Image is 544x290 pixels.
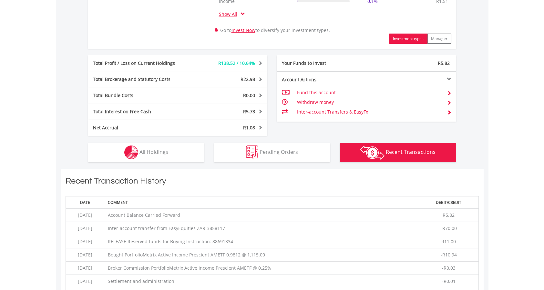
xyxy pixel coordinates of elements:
div: Net Accrual [88,125,193,131]
th: Date [66,196,105,208]
span: -R0.03 [442,265,456,271]
th: Comment [105,196,419,208]
td: [DATE] [66,248,105,262]
span: Recent Transactions [386,148,436,155]
span: R22.98 [241,76,255,82]
button: Pending Orders [214,143,330,162]
td: Settlement and administration [105,275,419,288]
button: Manager [427,34,451,44]
td: [DATE] [66,209,105,222]
a: Invest Now [231,27,255,33]
span: R1.08 [243,125,255,131]
span: R5.73 [243,108,255,115]
td: Bought PortfolioMetrix Active Income Prescient AMETF 0.9812 @ 1,115.00 [105,248,419,262]
div: Your Funds to Invest [277,60,367,66]
span: R0.00 [243,92,255,98]
img: transactions-zar-wht.png [360,145,385,160]
span: -R0.01 [442,278,456,284]
td: [DATE] [66,275,105,288]
span: R138.52 / 10.64% [218,60,255,66]
td: Inter-account Transfers & EasyFx [297,107,442,117]
img: pending_instructions-wht.png [246,145,258,159]
span: Pending Orders [260,148,298,155]
span: -R10.94 [441,252,457,258]
img: holdings-wht.png [124,145,138,159]
td: [DATE] [66,262,105,275]
td: RELEASE Reserved funds for Buying Instruction: 88691334 [105,235,419,248]
div: Total Bundle Costs [88,92,193,99]
a: Show All [219,11,241,17]
th: Debit/Credit [419,196,478,208]
td: [DATE] [66,222,105,235]
span: R5.82 [438,60,450,66]
h1: Recent Transaction History [66,175,479,190]
span: -R70.00 [441,225,457,231]
div: Total Profit / Loss on Current Holdings [88,60,193,66]
td: Account Balance Carried Forward [105,209,419,222]
button: Investment types [389,34,427,44]
div: Total Interest on Free Cash [88,108,193,115]
button: Recent Transactions [340,143,456,162]
td: [DATE] [66,235,105,248]
span: R5.82 [443,212,455,218]
span: R11.00 [441,238,456,245]
div: Account Actions [277,76,367,83]
td: Withdraw money [297,97,442,107]
div: Total Brokerage and Statutory Costs [88,76,193,83]
button: All Holdings [88,143,204,162]
td: Broker Commission PortfolioMetrix Active Income Prescient AMETF @ 0.25% [105,262,419,275]
td: Fund this account [297,88,442,97]
td: Inter-account transfer from EasyEquities ZAR-3858117 [105,222,419,235]
span: All Holdings [139,148,168,155]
